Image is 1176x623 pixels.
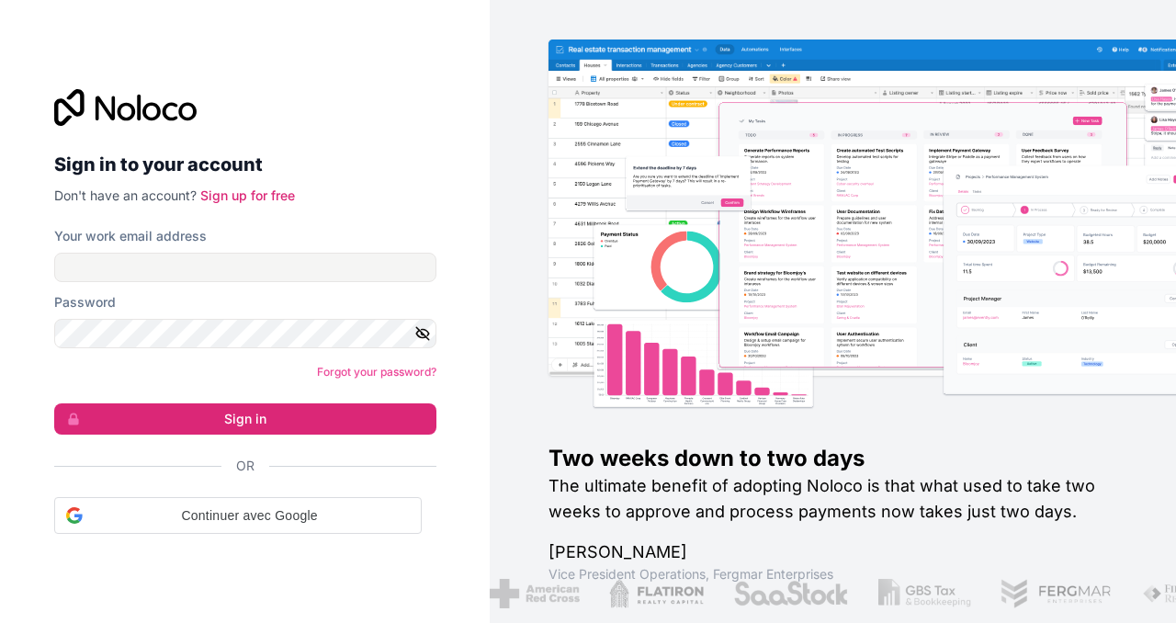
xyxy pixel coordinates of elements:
[54,497,422,534] div: Continuer avec Google
[236,457,254,475] span: Or
[548,565,1117,583] h1: Vice President Operations , Fergmar Enterprises
[54,227,207,245] label: Your work email address
[54,319,436,348] input: Password
[732,579,848,608] img: /assets/saastock-C6Zbiodz.png
[490,579,579,608] img: /assets/american-red-cross-BAupjrZR.png
[548,444,1117,473] h1: Two weeks down to two days
[54,293,116,311] label: Password
[1000,579,1112,608] img: /assets/fergmar-CudnrXN5.png
[54,187,197,203] span: Don't have an account?
[548,473,1117,525] h2: The ultimate benefit of adopting Noloco is that what used to take two weeks to approve and proces...
[200,187,295,203] a: Sign up for free
[90,506,410,526] span: Continuer avec Google
[54,148,436,181] h2: Sign in to your account
[608,579,704,608] img: /assets/flatiron-C8eUkumj.png
[548,539,1117,565] h1: [PERSON_NAME]
[317,365,436,379] a: Forgot your password?
[54,403,436,435] button: Sign in
[877,579,971,608] img: /assets/gbstax-C-GtDUiK.png
[54,253,436,282] input: Email address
